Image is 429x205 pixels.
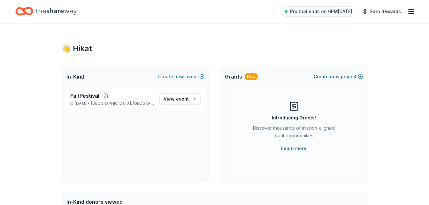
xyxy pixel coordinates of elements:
a: Home [15,4,77,19]
a: Earn Rewards [359,6,405,17]
span: new [174,73,184,80]
span: In-Kind [66,73,84,80]
button: Createnewproject [314,73,363,80]
div: Introducing Grants! [272,114,316,122]
a: Learn more [281,145,306,152]
span: new [330,73,340,80]
p: [DATE] • [70,101,154,106]
button: Createnewevent [158,73,204,80]
span: View [164,95,189,103]
div: 👋 Hi kat [61,43,368,54]
span: Fall Festival [70,92,99,100]
span: Grants [225,73,242,80]
span: [GEOGRAPHIC_DATA], [GEOGRAPHIC_DATA] [91,101,154,106]
a: Pro trial ends on 6PM[DATE] [281,6,356,17]
span: Pro trial ends on 6PM[DATE] [290,8,352,15]
a: View event [159,93,201,105]
div: New [245,73,258,80]
span: event [176,96,189,102]
div: Discover thousands of mission-aligned grant opportunities. [250,124,337,142]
